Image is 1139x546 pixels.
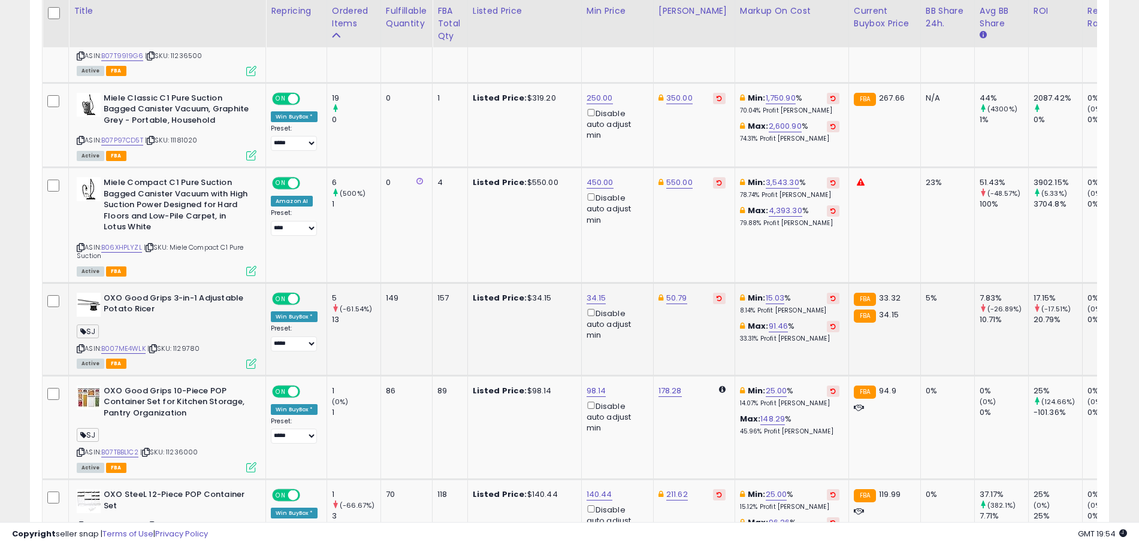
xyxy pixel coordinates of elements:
[658,5,730,17] div: [PERSON_NAME]
[273,93,288,104] span: ON
[748,205,769,216] b: Max:
[740,205,839,227] div: %
[473,489,527,500] b: Listed Price:
[271,5,322,17] div: Repricing
[766,489,787,500] a: 25.00
[271,111,318,122] div: Win BuyBox *
[101,447,138,457] a: B07TBBL1C2
[587,399,644,434] div: Disable auto adjust min
[1087,93,1136,104] div: 0%
[332,407,380,418] div: 1
[147,344,200,353] span: | SKU: 1129780
[748,320,769,332] b: Max:
[271,311,318,322] div: Win BuyBox *
[879,385,896,396] span: 94.9
[386,5,427,30] div: Fulfillable Quantity
[1087,407,1136,418] div: 0%
[437,177,458,188] div: 4
[1087,397,1104,407] small: (0%)
[74,5,261,17] div: Title
[77,66,104,76] span: All listings currently available for purchase on Amazon
[1034,5,1077,17] div: ROI
[386,489,423,500] div: 70
[980,199,1028,210] div: 100%
[740,386,839,408] div: %
[854,293,876,306] small: FBA
[145,51,203,60] span: | SKU: 11236500
[271,404,318,415] div: Win BuyBox *
[926,489,965,500] div: 0%
[926,293,965,304] div: 5%
[77,177,101,201] img: 41VRg2QX8IL._SL40_.jpg
[77,177,256,275] div: ASIN:
[298,490,318,500] span: OFF
[1087,199,1136,210] div: 0%
[77,386,256,471] div: ASIN:
[1034,199,1082,210] div: 3704.8%
[980,489,1028,500] div: 37.17%
[106,266,126,277] span: FBA
[332,5,376,30] div: Ordered Items
[77,93,101,117] img: 31L7mYRuflL._SL40_.jpg
[271,209,318,236] div: Preset:
[1034,177,1082,188] div: 3902.15%
[666,177,693,189] a: 550.00
[473,177,572,188] div: $550.00
[587,489,612,500] a: 140.44
[987,500,1016,510] small: (382.1%)
[748,120,769,132] b: Max:
[587,292,606,304] a: 34.15
[271,196,313,207] div: Amazon AI
[766,292,785,304] a: 15.03
[77,293,256,368] div: ASIN:
[1034,386,1082,396] div: 25%
[980,5,1023,30] div: Avg BB Share
[106,359,126,369] span: FBA
[587,503,644,538] div: Disable auto adjust min
[332,114,380,125] div: 0
[854,5,916,30] div: Current Buybox Price
[926,5,969,30] div: BB Share 24h.
[77,93,256,159] div: ASIN:
[273,293,288,304] span: ON
[740,293,839,315] div: %
[980,93,1028,104] div: 44%
[980,386,1028,396] div: 0%
[854,386,876,399] small: FBA
[155,528,208,539] a: Privacy Policy
[77,386,101,409] img: 511yIEy6DxL._SL40_.jpg
[332,199,380,210] div: 1
[854,310,876,323] small: FBA
[340,189,365,198] small: (500%)
[740,307,839,315] p: 8.14% Profit [PERSON_NAME]
[1041,397,1075,407] small: (124.66%)
[980,314,1028,325] div: 10.71%
[101,242,142,253] a: B06XHPLYZL
[102,528,153,539] a: Terms of Use
[77,266,104,277] span: All listings currently available for purchase on Amazon
[101,51,143,61] a: B07T9919G6
[1034,293,1082,304] div: 17.15%
[473,385,527,396] b: Listed Price:
[332,293,380,304] div: 5
[12,528,56,539] strong: Copyright
[473,293,572,304] div: $34.15
[1041,189,1067,198] small: (5.33%)
[332,397,349,407] small: (0%)
[271,417,318,444] div: Preset:
[273,386,288,396] span: ON
[473,292,527,304] b: Listed Price:
[386,386,423,396] div: 86
[666,292,687,304] a: 50.79
[1041,304,1071,314] small: (-17.51%)
[740,107,839,115] p: 70.04% Profit [PERSON_NAME]
[587,307,644,341] div: Disable auto adjust min
[760,413,785,425] a: 148.29
[77,463,104,473] span: All listings currently available for purchase on Amazon
[271,125,318,151] div: Preset:
[273,178,288,189] span: ON
[1034,500,1050,510] small: (0%)
[298,293,318,304] span: OFF
[332,93,380,104] div: 19
[386,177,423,188] div: 0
